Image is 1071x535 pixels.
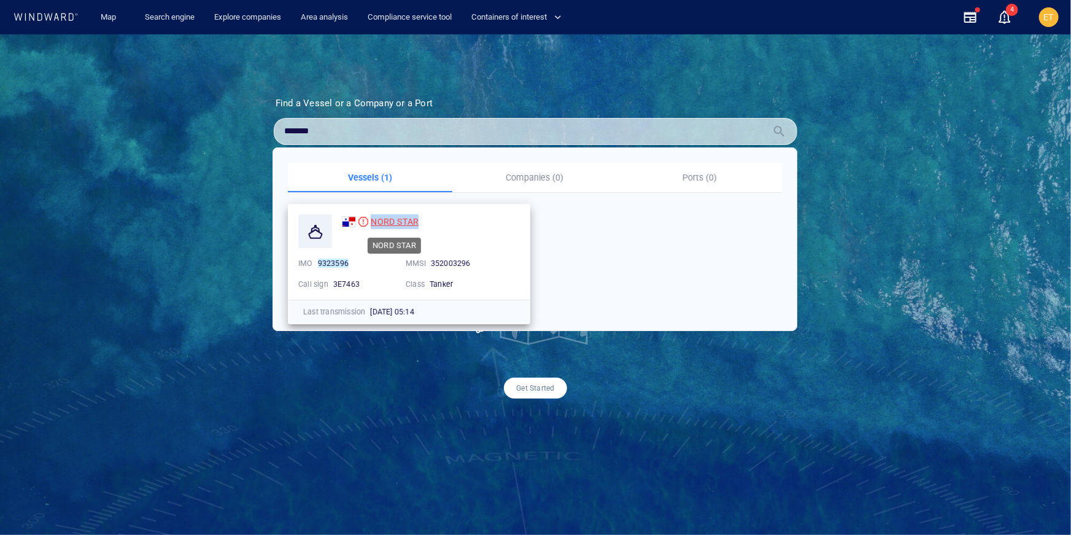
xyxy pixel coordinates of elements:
[358,217,368,227] div: High risk
[363,7,457,28] a: Compliance service tool
[96,7,125,28] a: Map
[1037,5,1061,29] button: ET
[342,214,419,229] a: NORD STAR
[995,7,1015,27] a: 4
[406,258,426,269] p: MMSI
[296,7,353,28] a: Area analysis
[504,378,566,399] a: Get Started
[298,258,313,269] p: IMO
[209,7,286,28] a: Explore companies
[303,307,365,318] p: Last transmission
[431,259,471,268] span: 352003296
[1019,480,1062,526] iframe: Chat
[370,307,414,316] span: [DATE] 05:14
[460,170,609,185] p: Companies (0)
[298,279,328,290] p: Call sign
[371,217,419,227] span: NORD STAR
[625,170,775,185] p: Ports (0)
[997,10,1012,25] div: Notification center
[406,279,425,290] p: Class
[997,10,1012,25] button: 4
[430,279,503,290] div: Tanker
[295,170,445,185] p: Vessels (1)
[1006,4,1018,16] span: 4
[140,7,199,28] a: Search engine
[466,7,572,28] button: Containers of interest
[1044,12,1054,22] span: ET
[471,10,562,25] span: Containers of interest
[318,259,349,268] mark: 9323596
[91,7,130,28] button: Map
[333,279,360,289] span: 3E7463
[276,98,795,109] h3: Find a Vessel or a Company or a Port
